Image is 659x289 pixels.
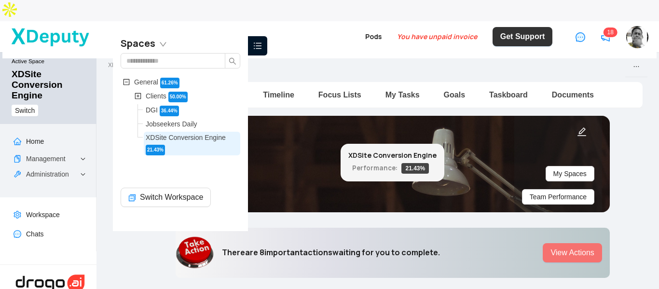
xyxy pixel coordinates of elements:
span: 50.00 % [168,92,188,102]
b: XDSite Conversion Engine [348,151,437,160]
img: XDeputy [10,26,90,48]
span: tool [14,170,21,178]
span: General [134,78,158,86]
a: Pods [365,32,382,41]
span: Switch Workspace [140,192,203,203]
span: Get Support [500,31,545,42]
small: Performance: [352,164,398,172]
span: DGI [146,106,158,114]
a: Clients 50.00% [146,92,192,100]
a: Workspace [26,211,60,219]
span: plus-square [135,93,141,99]
span: 21.43 % [146,145,165,155]
a: Management [26,155,66,163]
span: search [229,57,236,65]
a: My Tasks [385,91,420,99]
span: notification [601,32,610,42]
a: Documents [552,91,594,99]
a: XDeputy [106,61,132,71]
a: Administration [26,170,69,178]
a: Taskboard [489,91,528,99]
a: DGI 36.44% [146,106,183,114]
span: 1 [607,29,611,36]
span: message [576,32,585,42]
span: minus-square [123,79,130,85]
span: XDSite Conversion Engine [146,134,226,141]
a: Jobseekers Daily [146,120,199,128]
a: XDSite Conversion Engine 21.43% [146,134,228,153]
span: Jobseekers Daily [146,120,197,128]
span: 61.26 % [160,78,179,88]
button: Switch [12,105,38,116]
span: My Spaces [553,168,587,179]
span: 36.44 % [160,106,179,116]
span: 21.43 % [401,163,429,174]
img: ebwozq1hgdrcfxavlvnx.jpg [626,26,648,48]
span: down [159,41,167,48]
a: Goals [444,91,465,99]
small: Active Space [12,58,89,69]
h6: There are 8 important actions waiting for you to complete. [222,248,440,257]
span: Team Performance [530,192,587,202]
div: XDSite Conversion Engine [12,69,89,101]
sup: 18 [604,28,618,37]
span: snippets [14,155,21,163]
a: General 61.26% [134,78,183,86]
span: 8 [610,29,614,36]
button: switcherSwitch Workspace [121,188,211,207]
img: mystery man in hoodie [176,236,214,270]
span: View Actions [550,247,594,259]
a: Home [26,138,44,145]
button: Team Performance [522,189,594,205]
button: Get Support [493,27,552,46]
span: Clients [146,92,166,100]
a: Chats [26,230,44,238]
h5: Spaces [121,38,167,49]
button: edit [569,124,594,139]
span: edit [577,127,587,137]
a: Focus Lists [318,91,361,99]
button: View Actions [543,243,602,262]
span: switcher [128,194,136,202]
span: Switch [15,105,35,116]
a: Timeline [263,91,294,99]
button: My Spaces [546,166,594,181]
span: ellipsis [633,63,640,70]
